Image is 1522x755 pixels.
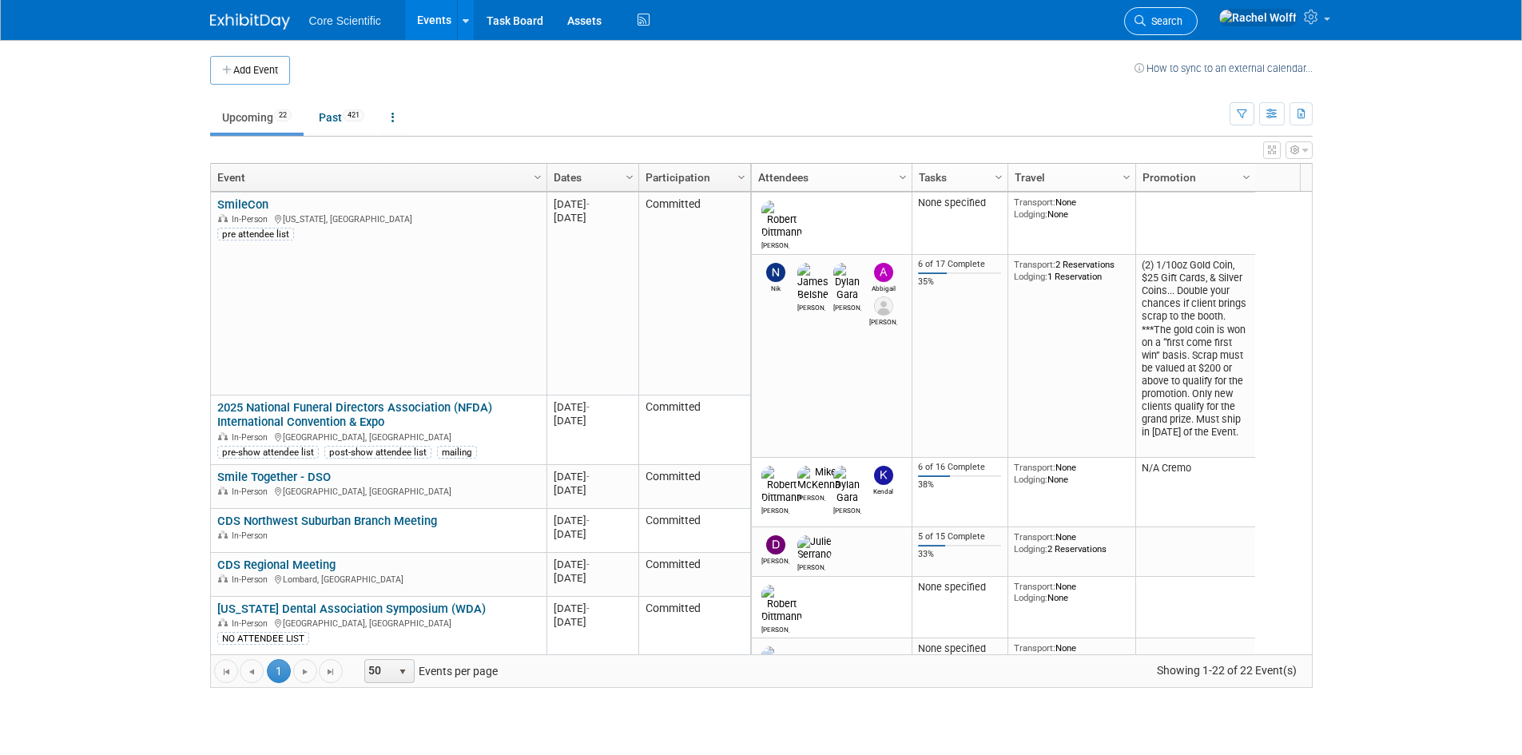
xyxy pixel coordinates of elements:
span: Column Settings [1240,171,1253,184]
a: Column Settings [529,164,546,188]
a: Column Settings [733,164,750,188]
div: [DATE] [554,615,631,629]
div: mailing [437,446,477,459]
img: James Belshe [797,263,829,301]
span: In-Person [232,432,272,443]
a: Promotion [1142,164,1245,191]
a: SmileCon [217,197,268,212]
td: Committed [638,395,750,465]
a: Go to the next page [293,659,317,683]
span: Go to the first page [220,666,232,678]
div: [GEOGRAPHIC_DATA], [GEOGRAPHIC_DATA] [217,616,539,630]
span: Core Scientific [309,14,381,27]
span: In-Person [232,214,272,225]
a: Go to the first page [214,659,238,683]
a: [US_STATE] Dental Association Symposium (WDA) [217,602,486,616]
span: - [586,198,590,210]
div: pre attendee list [217,228,294,240]
div: Nik Koelblinger [761,282,789,292]
img: Robert Dittmann [761,646,802,685]
div: Dan Boro [761,554,789,565]
span: Transport: [1014,531,1055,542]
a: Tasks [919,164,997,191]
a: Participation [646,164,740,191]
a: Column Settings [990,164,1007,188]
a: Upcoming22 [210,102,304,133]
img: Julie Serrano [797,535,832,561]
div: Dylan Gara [833,504,861,515]
div: post-show attendee list [324,446,431,459]
span: 421 [343,109,364,121]
span: - [586,515,590,527]
span: - [586,602,590,614]
span: Column Settings [623,171,636,184]
span: 22 [274,109,292,121]
span: 1 [267,659,291,683]
img: Dylan Gara [833,263,861,301]
span: Column Settings [1120,171,1133,184]
div: Kendal Pobol [869,485,897,495]
div: James Belshe [797,301,825,312]
span: Transport: [1014,259,1055,270]
span: Lodging: [1014,271,1047,282]
a: Attendees [758,164,901,191]
span: Events per page [344,659,514,683]
td: Committed [638,465,750,509]
span: Go to the next page [299,666,312,678]
img: Rachel Wolff [1218,9,1297,26]
a: Travel [1015,164,1125,191]
div: [US_STATE], [GEOGRAPHIC_DATA] [217,212,539,225]
img: Robert Dittmann [761,585,802,623]
div: 5 of 15 Complete [918,531,1001,542]
span: In-Person [232,487,272,497]
img: Alex Belshe [874,296,893,316]
img: ExhibitDay [210,14,290,30]
img: Nik Koelblinger [766,263,785,282]
div: Dylan Gara [833,301,861,312]
div: 2 Reservations 1 Reservation [1014,259,1129,282]
span: Lodging: [1014,592,1047,603]
a: Go to the previous page [240,659,264,683]
img: Dan Boro [766,535,785,554]
td: Committed [638,553,750,597]
div: None 2 Reservations [1014,531,1129,554]
a: Go to the last page [319,659,343,683]
div: 6 of 17 Complete [918,259,1001,270]
div: NO ATTENDEE LIST [217,632,309,645]
div: None None [1014,197,1129,220]
span: In-Person [232,618,272,629]
a: Column Settings [621,164,638,188]
span: Column Settings [735,171,748,184]
div: Robert Dittmann [761,504,789,515]
span: Lodging: [1014,543,1047,554]
div: Mike McKenna [797,491,825,502]
span: select [396,666,409,678]
div: Alex Belshe [869,316,897,326]
div: Lombard, [GEOGRAPHIC_DATA] [217,572,539,586]
td: N/A Cremo [1135,458,1255,527]
img: In-Person Event [218,618,228,626]
img: Robert Dittmann [761,201,802,239]
div: 38% [918,479,1001,491]
span: - [586,558,590,570]
div: 6 of 16 Complete [918,462,1001,473]
div: [DATE] [554,571,631,585]
span: Column Settings [896,171,909,184]
img: Mike McKenna [797,466,840,491]
span: Transport: [1014,581,1055,592]
div: None specified [918,642,1001,655]
a: Column Settings [1118,164,1135,188]
div: [DATE] [554,414,631,427]
div: None specified [918,581,1001,594]
a: Search [1124,7,1198,35]
div: [DATE] [554,514,631,527]
div: pre-show attendee list [217,446,319,459]
div: [DATE] [554,602,631,615]
span: 50 [365,660,392,682]
span: Lodging: [1014,474,1047,485]
img: Dylan Gara [833,466,861,504]
span: Column Settings [531,171,544,184]
span: - [586,471,590,483]
a: Event [217,164,536,191]
div: [GEOGRAPHIC_DATA], [GEOGRAPHIC_DATA] [217,430,539,443]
